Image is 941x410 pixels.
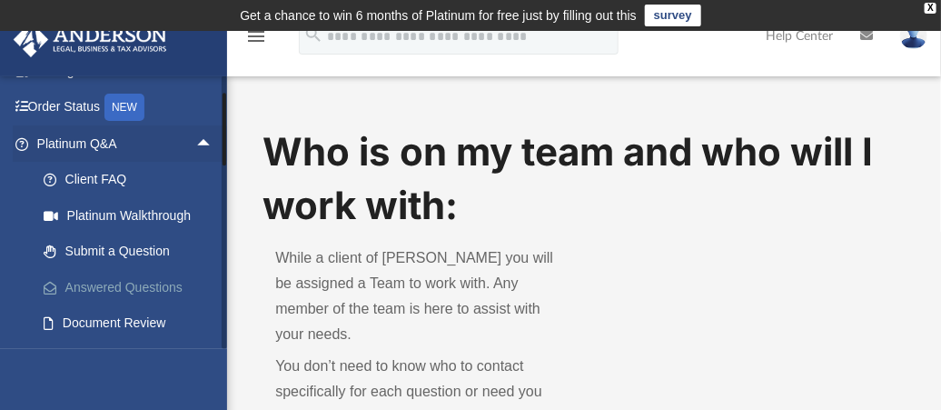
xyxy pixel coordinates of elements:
a: Document Review [25,305,241,342]
a: Platinum Walkthrough [25,197,241,234]
i: menu [245,25,267,47]
div: Get a chance to win 6 months of Platinum for free just by filling out this [240,5,637,26]
a: Order StatusNEW [13,89,241,126]
span: arrow_drop_up [195,125,232,163]
div: NEW [104,94,144,121]
h1: Who is on my team and who will I work with: [262,125,905,233]
a: Platinum Knowledge Room [25,341,241,399]
a: menu [245,35,267,47]
img: User Pic [900,23,927,49]
div: close [925,3,936,14]
a: Answered Questions [25,269,241,305]
a: Client FAQ [25,162,241,198]
i: search [303,25,323,45]
a: survey [645,5,701,26]
a: Submit a Question [25,234,241,270]
a: Platinum Q&Aarrow_drop_up [13,125,241,162]
p: While a client of [PERSON_NAME] you will be assigned a Team to work with. Any member of the team ... [275,245,571,347]
img: Anderson Advisors Platinum Portal [8,22,173,57]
